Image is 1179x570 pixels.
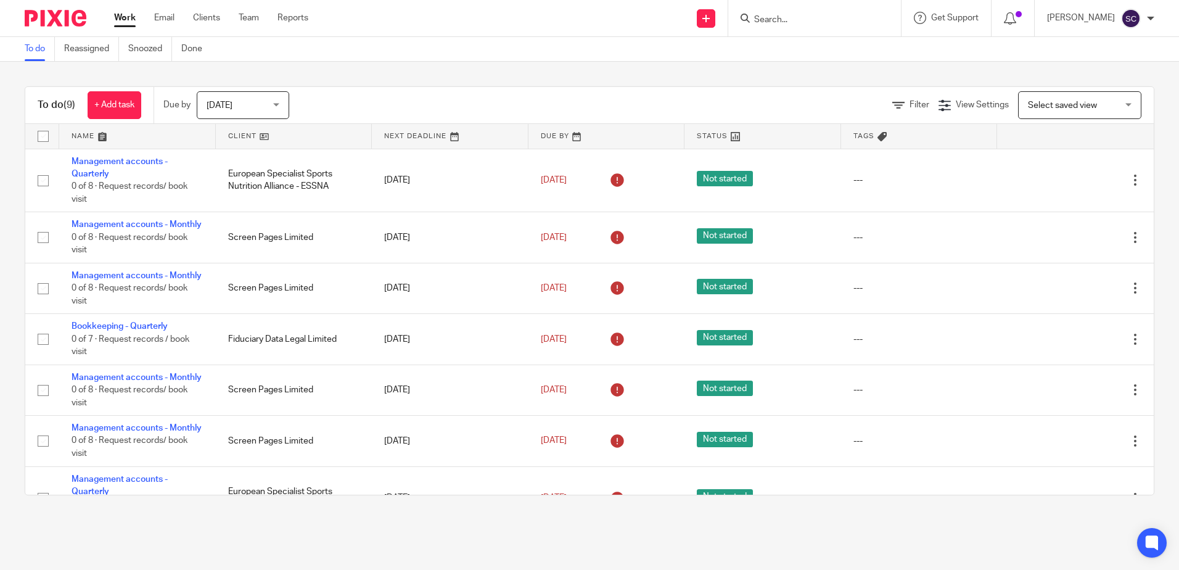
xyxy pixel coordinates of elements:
span: [DATE] [541,284,567,292]
a: Clients [193,12,220,24]
td: [DATE] [372,416,528,466]
span: [DATE] [541,437,567,445]
span: 0 of 8 · Request records/ book visit [72,437,187,458]
a: Management accounts - Monthly [72,271,202,280]
div: --- [853,231,985,244]
a: Management accounts - Quarterly [72,475,168,496]
a: Team [239,12,259,24]
td: [DATE] [372,466,528,530]
span: Not started [697,171,753,186]
td: [DATE] [372,314,528,365]
span: (9) [64,100,75,110]
a: Done [181,37,212,61]
span: [DATE] [541,176,567,184]
td: Screen Pages Limited [216,263,372,313]
span: [DATE] [541,494,567,502]
div: --- [853,384,985,396]
a: + Add task [88,91,141,119]
a: Bookkeeping - Quarterly [72,322,168,331]
p: Due by [163,99,191,111]
a: Reports [277,12,308,24]
input: Search [753,15,864,26]
div: --- [853,282,985,294]
td: [DATE] [372,365,528,415]
h1: To do [38,99,75,112]
span: 0 of 8 · Request records/ book visit [72,233,187,255]
a: Management accounts - Quarterly [72,157,168,178]
a: Management accounts - Monthly [72,424,202,432]
div: --- [853,333,985,345]
a: Snoozed [128,37,172,61]
span: [DATE] [207,101,232,110]
td: [DATE] [372,149,528,212]
td: Fiduciary Data Legal Limited [216,314,372,365]
td: Screen Pages Limited [216,212,372,263]
td: [DATE] [372,212,528,263]
span: Filter [910,101,929,109]
span: Not started [697,489,753,505]
a: Work [114,12,136,24]
span: [DATE] [541,335,567,344]
span: View Settings [956,101,1009,109]
span: 0 of 8 · Request records/ book visit [72,182,187,204]
a: Reassigned [64,37,119,61]
span: 0 of 8 · Request records/ book visit [72,386,187,407]
span: [DATE] [541,233,567,242]
div: --- [853,435,985,447]
span: Not started [697,381,753,396]
img: svg%3E [1121,9,1141,28]
span: Tags [853,133,874,139]
td: European Specialist Sports Nutrition Alliance - ESSNA [216,149,372,212]
span: 0 of 8 · Request records/ book visit [72,284,187,305]
span: Not started [697,228,753,244]
span: [DATE] [541,386,567,394]
span: Select saved view [1028,101,1097,110]
a: To do [25,37,55,61]
a: Management accounts - Monthly [72,220,202,229]
span: Get Support [931,14,979,22]
p: [PERSON_NAME] [1047,12,1115,24]
td: Screen Pages Limited [216,365,372,415]
span: Not started [697,279,753,294]
div: --- [853,492,985,504]
a: Email [154,12,175,24]
a: Management accounts - Monthly [72,373,202,382]
td: [DATE] [372,263,528,313]
td: Screen Pages Limited [216,416,372,466]
td: European Specialist Sports Nutrition Alliance - ESSNA [216,466,372,530]
span: Not started [697,432,753,447]
span: 0 of 7 · Request records / book visit [72,335,189,357]
div: --- [853,174,985,186]
span: Not started [697,330,753,345]
img: Pixie [25,10,86,27]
